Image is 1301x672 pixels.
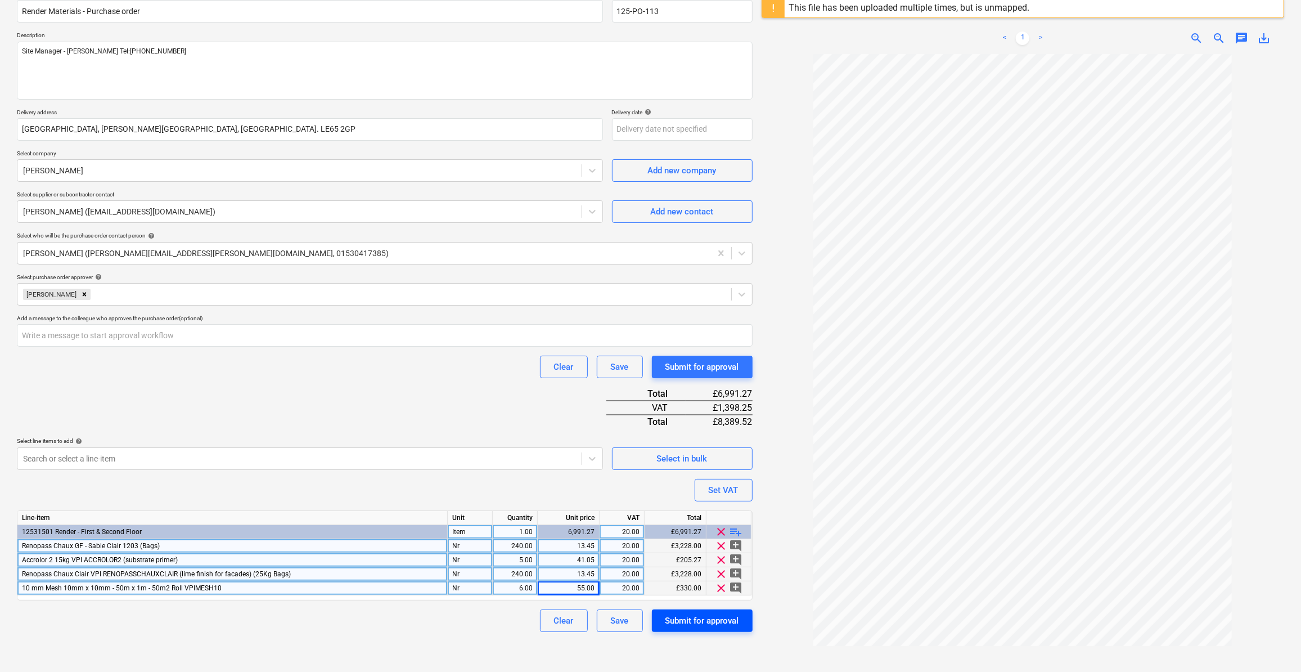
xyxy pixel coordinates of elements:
[612,109,753,116] div: Delivery date
[17,42,753,100] textarea: Site Manager - [PERSON_NAME] Tel:[PHONE_NUMBER]
[645,581,706,595] div: £330.00
[1235,32,1248,45] span: chat
[17,315,753,322] div: Add a message to the colleague who approves the purchase order (optional)
[651,204,714,219] div: Add new contact
[730,539,743,553] span: add_comment
[17,274,753,281] div: Select purchase order approver
[645,511,706,525] div: Total
[715,525,728,539] span: clear
[22,570,291,578] span: Renopass Chaux Clair VPI RENOPASSCHAUXCLAIR (lime finish for facades) (25Kg Bags)
[1016,32,1029,45] a: Page 1 is your current page
[597,610,643,632] button: Save
[645,567,706,581] div: £3,228.00
[542,539,595,553] div: 13.45
[998,32,1011,45] a: Previous page
[606,415,686,428] div: Total
[93,274,102,280] span: help
[789,2,1030,13] div: This file has been uploaded multiple times, but is unmapped.
[73,438,82,445] span: help
[448,539,493,553] div: Nr
[1212,32,1226,45] span: zoom_out
[686,415,752,428] div: £8,389.52
[1034,32,1047,45] a: Next page
[497,553,533,567] div: 5.00
[22,584,222,592] span: 10 mm Mesh 10mm x 10mm - 50m x 1m - 50m2 Roll VPIMESH10
[604,553,640,567] div: 20.00
[686,401,752,415] div: £1,398.25
[17,32,753,41] p: Description
[17,437,603,445] div: Select line-items to add
[1257,32,1271,45] span: save_alt
[17,232,753,239] div: Select who will be the purchase order contact person
[540,610,588,632] button: Clear
[606,387,686,401] div: Total
[730,553,743,567] span: add_comment
[540,356,588,378] button: Clear
[730,525,743,539] span: playlist_add
[600,511,645,525] div: VAT
[78,289,91,300] div: Remove Simon Dawson
[645,553,706,567] div: £205.27
[709,483,739,498] div: Set VAT
[542,553,595,567] div: 41.05
[612,200,753,223] button: Add new contact
[604,525,640,539] div: 20.00
[146,232,155,239] span: help
[715,581,728,595] span: clear
[448,511,493,525] div: Unit
[542,581,595,595] div: 55.00
[17,511,448,525] div: Line-item
[17,109,603,118] p: Delivery address
[542,567,595,581] div: 13.45
[606,401,686,415] div: VAT
[643,109,652,115] span: help
[597,356,643,378] button: Save
[448,581,493,595] div: Nr
[17,150,603,159] p: Select company
[554,613,574,628] div: Clear
[17,324,753,347] input: Write a message to start approval workflow
[497,525,533,539] div: 1.00
[652,356,753,378] button: Submit for approval
[652,610,753,632] button: Submit for approval
[497,567,533,581] div: 240.00
[448,553,493,567] div: Nr
[611,360,629,374] div: Save
[730,567,743,581] span: add_comment
[497,539,533,553] div: 240.00
[17,191,603,200] p: Select supplier or subcontractor contact
[604,581,640,595] div: 20.00
[542,525,595,539] div: 6,991.27
[448,567,493,581] div: Nr
[645,539,706,553] div: £3,228.00
[715,553,728,567] span: clear
[645,525,706,539] div: £6,991.27
[22,556,178,564] span: Accrolor 2 15kg VPI ACCROLOR2 (substrate primer)
[17,118,603,141] input: Delivery address
[657,451,708,466] div: Select in bulk
[604,567,640,581] div: 20.00
[715,539,728,553] span: clear
[497,581,533,595] div: 6.00
[22,528,142,536] span: 12531501 Render - First & Second Floor
[1245,618,1301,672] iframe: Chat Widget
[730,581,743,595] span: add_comment
[22,542,160,550] span: Renopass Chaux GF - Sable Clair 1203 (Bags)
[23,289,78,300] div: [PERSON_NAME]
[686,387,752,401] div: £6,991.27
[554,360,574,374] div: Clear
[611,613,629,628] div: Save
[612,447,753,470] button: Select in bulk
[448,525,493,539] div: Item
[538,511,600,525] div: Unit price
[648,163,717,178] div: Add new company
[612,118,753,141] input: Delivery date not specified
[604,539,640,553] div: 20.00
[695,479,753,501] button: Set VAT
[493,511,538,525] div: Quantity
[665,360,739,374] div: Submit for approval
[612,159,753,182] button: Add new company
[1190,32,1203,45] span: zoom_in
[715,567,728,581] span: clear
